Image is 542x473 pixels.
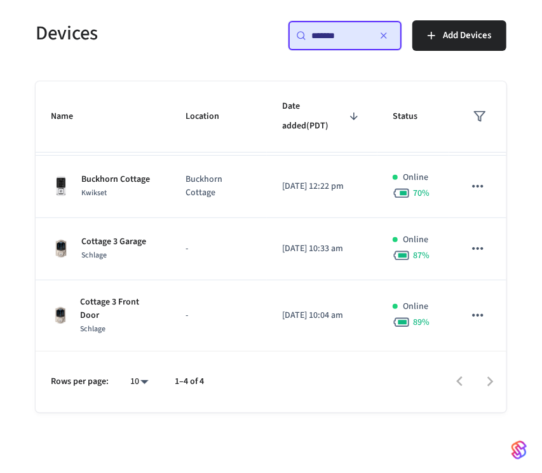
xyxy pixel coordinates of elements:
img: Schlage Sense Smart Deadbolt with Camelot Trim, Front [51,238,71,259]
table: sticky table [36,22,506,352]
p: - [186,242,252,256]
h5: Devices [36,20,264,46]
span: 89 % [413,316,430,329]
p: [DATE] 10:04 am [282,309,362,322]
span: 87 % [413,249,430,262]
button: Add Devices [412,20,506,51]
span: Schlage [81,250,107,261]
p: Cottage 3 Garage [81,235,146,249]
p: - [186,309,252,322]
img: SeamLogoGradient.69752ec5.svg [512,440,527,460]
p: 1–4 of 4 [175,375,204,388]
span: Add Devices [443,27,491,44]
span: Schlage [80,324,105,334]
p: Rows per page: [51,375,109,388]
p: Buckhorn Cottage [81,173,150,186]
p: [DATE] 10:33 am [282,242,362,256]
p: Online [403,171,428,184]
p: [DATE] 12:22 pm [282,180,362,193]
div: 10 [124,373,154,391]
p: Online [403,233,428,247]
span: Date added(PDT) [282,97,362,137]
span: Location [186,107,236,127]
img: Schlage Sense Smart Deadbolt with Camelot Trim, Front [51,306,70,325]
p: Buckhorn Cottage [186,173,252,200]
p: Cottage 3 Front Door [80,296,155,322]
span: Kwikset [81,188,107,198]
p: Online [403,300,428,313]
span: Status [393,107,434,127]
span: 70 % [413,187,430,200]
img: Kwikset Halo Touchscreen Wifi Enabled Smart Lock, Polished Chrome, Front [51,176,71,196]
span: Name [51,107,90,127]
